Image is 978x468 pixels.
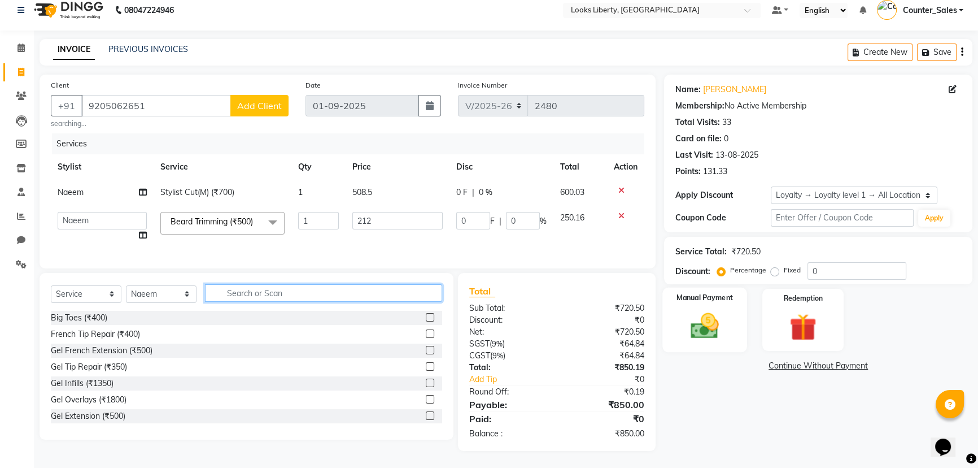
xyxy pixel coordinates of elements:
[469,285,495,297] span: Total
[722,116,731,128] div: 33
[51,394,126,406] div: Gel Overlays (₹1800)
[573,374,653,385] div: ₹0
[490,215,495,227] span: F
[51,378,113,389] div: Gel Infills (₹1350)
[461,428,557,440] div: Balance :
[461,362,557,374] div: Total:
[51,410,125,422] div: Gel Extension (₹500)
[479,187,492,198] span: 0 %
[557,386,653,398] div: ₹0.19
[557,428,653,440] div: ₹850.00
[469,339,490,349] span: SGST
[461,302,557,314] div: Sub Total:
[461,386,557,398] div: Round Off:
[557,398,653,411] div: ₹850.00
[675,116,720,128] div: Total Visits:
[449,154,553,180] th: Disc
[51,312,107,324] div: Big Toes (₹400)
[675,166,701,177] div: Points:
[675,133,722,145] div: Card on file:
[557,412,653,426] div: ₹0
[458,80,507,90] label: Invoice Number
[81,95,231,116] input: Search by Name/Mobile/Email/Code
[499,215,501,227] span: |
[205,284,442,302] input: Search or Scan
[675,212,771,224] div: Coupon Code
[676,292,733,303] label: Manual Payment
[53,40,95,60] a: INVOICE
[461,412,557,426] div: Paid:
[51,345,152,357] div: Gel French Extension (₹500)
[305,80,321,90] label: Date
[154,154,291,180] th: Service
[731,246,761,258] div: ₹720.50
[675,189,771,201] div: Apply Discount
[52,133,653,154] div: Services
[784,293,823,304] label: Redemption
[557,362,653,374] div: ₹850.19
[540,215,547,227] span: %
[492,351,503,360] span: 9%
[472,187,474,198] span: |
[456,187,468,198] span: 0 F
[703,166,727,177] div: 131.33
[108,44,188,54] a: PREVIOUS INVOICES
[918,210,950,227] button: Apply
[771,209,914,227] input: Enter Offer / Coupon Code
[461,350,557,362] div: ( )
[58,187,84,197] span: Naeem
[675,149,713,161] div: Last Visit:
[51,154,154,180] th: Stylist
[461,398,557,411] div: Payable:
[715,149,758,161] div: 13-08-2025
[461,374,573,385] a: Add Tip
[346,154,449,180] th: Price
[607,154,644,180] th: Action
[553,154,607,180] th: Total
[291,154,346,180] th: Qty
[560,213,584,223] span: 250.16
[931,423,967,457] iframe: chat widget
[461,326,557,338] div: Net:
[557,326,653,338] div: ₹720.50
[724,133,728,145] div: 0
[675,266,710,278] div: Discount:
[560,187,584,197] span: 600.03
[461,338,557,350] div: ( )
[917,44,957,61] button: Save
[298,187,303,197] span: 1
[703,84,766,96] a: [PERSON_NAME]
[666,360,970,372] a: Continue Without Payment
[902,5,957,16] span: Counter_Sales
[848,44,912,61] button: Create New
[352,187,372,197] span: 508.5
[51,361,127,373] div: Gel Tip Repair (₹350)
[160,187,234,197] span: Stylist Cut(M) (₹700)
[253,216,258,227] a: x
[171,216,253,227] span: Beard Trimming (₹500)
[675,246,727,258] div: Service Total:
[492,339,503,348] span: 9%
[461,314,557,326] div: Discount:
[237,100,282,111] span: Add Client
[675,100,724,112] div: Membership:
[51,119,289,129] small: searching...
[781,310,825,344] img: _gift.svg
[51,80,69,90] label: Client
[557,338,653,350] div: ₹64.84
[557,302,653,314] div: ₹720.50
[51,95,82,116] button: +91
[682,310,728,342] img: _cash.svg
[730,265,766,275] label: Percentage
[557,350,653,362] div: ₹64.84
[469,350,490,361] span: CGST
[784,265,801,275] label: Fixed
[675,84,701,96] div: Name:
[230,95,289,116] button: Add Client
[51,328,140,340] div: French Tip Repair (₹400)
[675,100,961,112] div: No Active Membership
[557,314,653,326] div: ₹0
